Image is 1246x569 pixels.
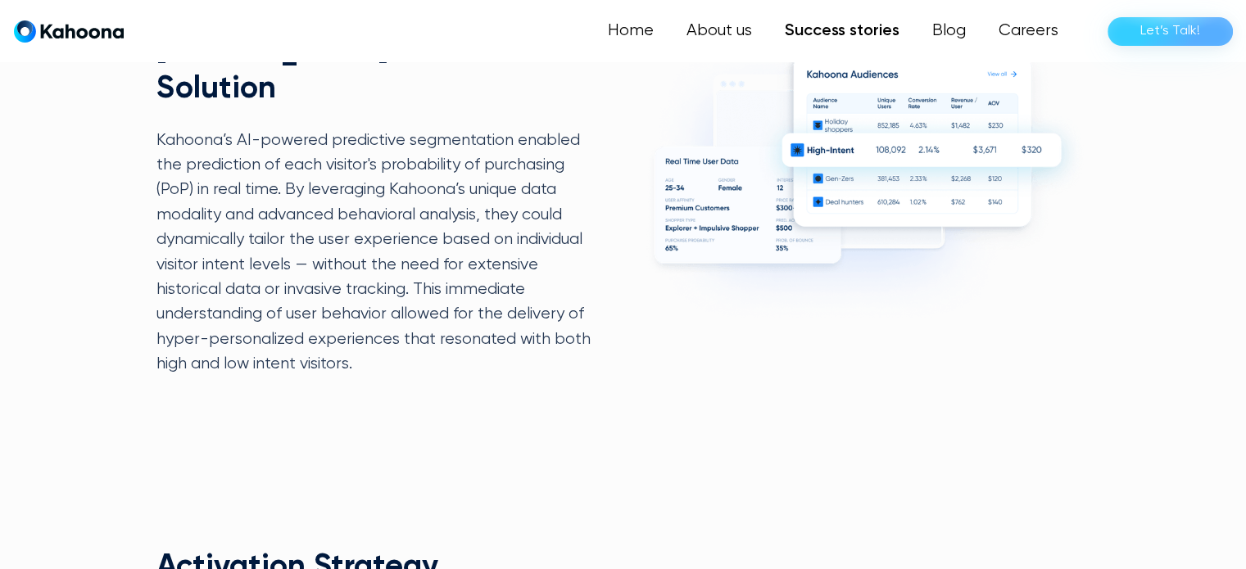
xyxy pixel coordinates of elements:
[768,15,916,47] a: Success stories
[916,15,982,47] a: Blog
[591,15,670,47] a: Home
[1140,18,1200,44] div: Let’s Talk!
[982,15,1075,47] a: Careers
[14,20,124,43] a: home
[670,15,768,47] a: About us
[156,129,602,377] p: Kahoona’s AI-powered predictive segmentation enabled the prediction of each visitor's probability...
[156,34,602,108] h2: [PERSON_NAME]’s Innovative Solution
[1108,17,1233,46] a: Let’s Talk!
